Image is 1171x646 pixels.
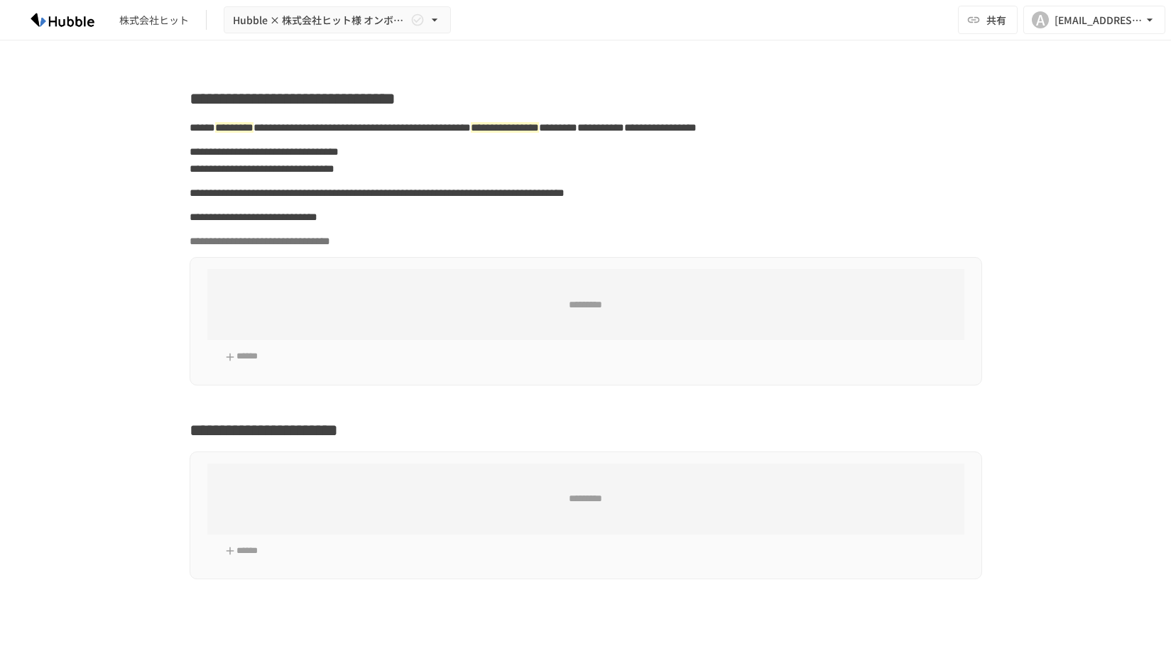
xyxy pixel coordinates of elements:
span: Hubble × 株式会社ヒット様 オンボーディングプロジェクト [233,11,408,29]
button: 共有 [958,6,1018,34]
button: A[EMAIL_ADDRESS][DOMAIN_NAME] [1023,6,1165,34]
div: A [1032,11,1049,28]
div: [EMAIL_ADDRESS][DOMAIN_NAME] [1055,11,1143,29]
span: 共有 [986,12,1006,28]
img: HzDRNkGCf7KYO4GfwKnzITak6oVsp5RHeZBEM1dQFiQ [17,9,108,31]
button: Hubble × 株式会社ヒット様 オンボーディングプロジェクト [224,6,451,34]
div: 株式会社ヒット [119,13,189,28]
